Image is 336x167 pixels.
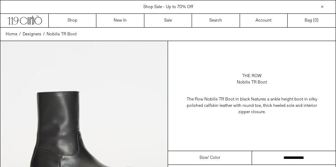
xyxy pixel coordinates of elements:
a: Account [240,14,288,27]
span: nkle height boot in silky polished calfskin leather with round toe, thick heeled sole and interio... [187,97,317,115]
div: Nobilis TR Boot [237,79,267,86]
a: Sale [144,14,192,27]
a: Designers [23,31,41,38]
a: Bag () [288,14,335,27]
span: / [19,31,21,38]
p: The Row Nobilis TR Boot in black features a a [181,93,323,119]
span: Size [199,155,207,161]
span: / Color [207,155,220,161]
span: / [43,31,45,38]
a: Search [192,14,240,27]
span: ) [314,17,318,24]
span: 0 [314,18,317,23]
a: The Row [242,73,262,79]
a: New In [96,14,144,27]
a: Shop Sale - Up to 70% Off [143,4,193,10]
a: Home [6,31,17,38]
a: Nobilis TR Boot [47,31,77,38]
a: Shop [49,14,96,27]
